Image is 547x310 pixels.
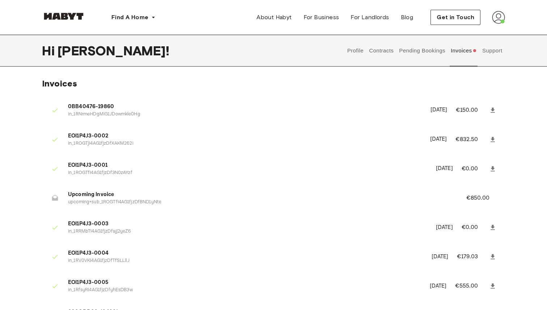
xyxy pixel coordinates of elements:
[344,35,505,67] div: user profile tabs
[430,135,447,144] p: [DATE]
[431,10,480,25] button: Get in Touch
[42,78,77,89] span: Invoices
[304,13,339,22] span: For Business
[457,252,488,261] p: €179.03
[395,10,419,25] a: Blog
[68,220,427,228] span: EOI1P4J3-0003
[466,194,499,203] p: €850.00
[251,10,297,25] a: About Habyt
[436,165,453,173] p: [DATE]
[68,132,421,140] span: EOI1P4J3-0002
[111,13,148,22] span: Find A Home
[68,228,427,235] p: in_1RRMbTI4AG1fjzDfajj2yeZ6
[256,13,292,22] span: About Habyt
[481,35,503,67] button: Support
[68,103,422,111] span: 0BB40476-19860
[351,13,389,22] span: For Landlords
[450,35,478,67] button: Invoices
[462,165,488,173] p: €0.00
[430,282,447,290] p: [DATE]
[455,282,488,290] p: €555.00
[68,191,449,199] span: Upcoming Invoice
[68,161,427,170] span: EOI1P4J3-0001
[368,35,395,67] button: Contracts
[106,10,161,25] button: Find A Home
[68,258,423,264] p: in_1RV0VKI4AG1fjzDfTfSLLllJ
[68,199,449,206] p: upcoming+sub_1ROGTfI4AG1fjzDfBND1yNte
[437,13,474,22] span: Get in Touch
[432,253,449,261] p: [DATE]
[455,135,488,144] p: €832.50
[346,35,365,67] button: Profile
[492,11,505,24] img: avatar
[68,111,422,118] p: in_1RNrmeHDgMiG1JDowmkle0Hg
[68,170,427,177] p: in_1ROGTfI4AG1fjzDf3N0zAYzf
[456,106,488,115] p: €150.00
[68,279,421,287] span: EOI1P4J3-0005
[401,13,414,22] span: Blog
[298,10,345,25] a: For Business
[42,43,58,58] span: Hi
[462,223,488,232] p: €0.00
[345,10,395,25] a: For Landlords
[68,287,421,294] p: in_1RfsyRI4AG1fjzDfyhEsDB3w
[68,140,421,147] p: in_1ROGTjI4AG1fjzDfXAKM262i
[68,249,423,258] span: EOI1P4J3-0004
[58,43,169,58] span: [PERSON_NAME] !
[42,13,85,20] img: Habyt
[431,106,448,114] p: [DATE]
[436,224,453,232] p: [DATE]
[398,35,446,67] button: Pending Bookings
